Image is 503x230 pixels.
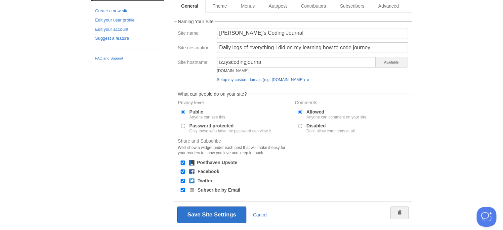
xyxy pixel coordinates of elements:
legend: Naming Your Site [177,19,215,24]
img: facebook.png [189,169,194,174]
label: Site hostname [178,60,213,66]
label: Site name [178,31,213,37]
a: Edit your user profile [95,17,160,24]
button: Save Site Settings [177,207,246,223]
label: Allowed [307,110,368,119]
a: Suggest a feature [95,35,160,42]
a: Edit your account [95,26,160,33]
img: twitter.png [189,178,194,183]
a: Cancel [253,212,268,217]
a: Create a new site [95,8,160,15]
a: Setup my custom domain (e.g. [DOMAIN_NAME]) » [217,77,309,82]
iframe: Help Scout Beacon - Open [477,207,496,227]
label: Twitter [198,178,213,183]
label: Password protected [189,123,272,133]
div: Only those who have the password can view it. [189,129,272,133]
span: Available [375,57,407,68]
legend: What can people do on your site? [177,92,248,96]
div: [DOMAIN_NAME] [217,69,376,73]
div: We'll show a widget under each post that will make it easy for your readers to show you love and ... [178,145,291,156]
label: Share and Subscribe [178,139,291,157]
label: Facebook [198,169,219,174]
label: Disabled [307,123,356,133]
label: Privacy level [178,100,291,107]
div: Anyone can comment on your site. [307,115,368,119]
label: Comments [295,100,408,107]
div: Anyone can see this. [189,115,226,119]
a: FAQ and Support [95,56,160,62]
label: Posthaven Upvote [197,160,237,165]
label: Public [189,110,226,119]
label: Site description [178,45,213,52]
div: Don't allow comments at all. [307,129,356,133]
label: Subscribe by Email [198,188,240,192]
